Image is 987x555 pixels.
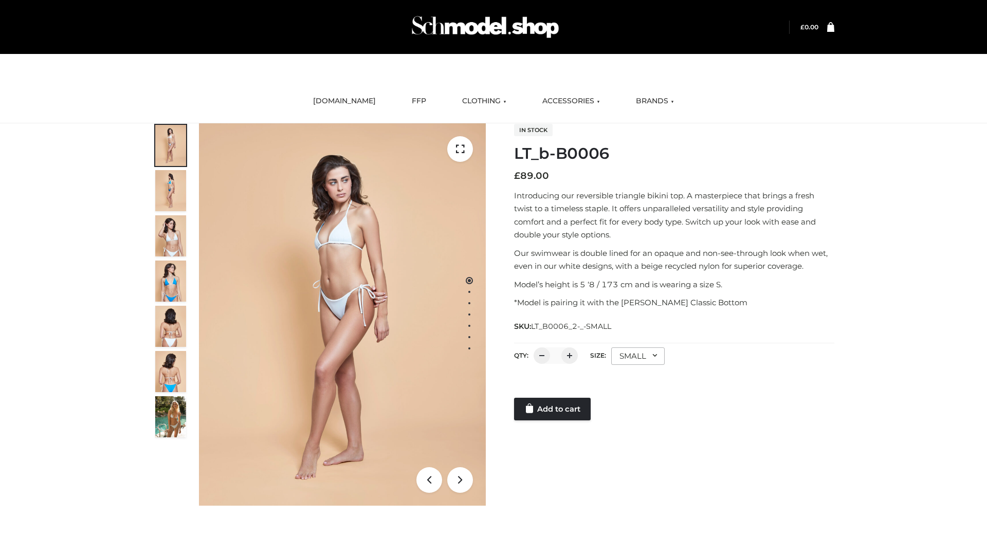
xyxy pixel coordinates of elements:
[199,123,486,506] img: ArielClassicBikiniTop_CloudNine_AzureSky_OW114ECO_1
[155,215,186,256] img: ArielClassicBikiniTop_CloudNine_AzureSky_OW114ECO_3-scaled.jpg
[404,90,434,113] a: FFP
[155,396,186,437] img: Arieltop_CloudNine_AzureSky2.jpg
[514,278,834,291] p: Model’s height is 5 ‘8 / 173 cm and is wearing a size S.
[408,7,562,47] img: Schmodel Admin 964
[514,124,553,136] span: In stock
[514,170,549,181] bdi: 89.00
[155,125,186,166] img: ArielClassicBikiniTop_CloudNine_AzureSky_OW114ECO_1-scaled.jpg
[590,351,606,359] label: Size:
[514,189,834,242] p: Introducing our reversible triangle bikini top. A masterpiece that brings a fresh twist to a time...
[611,347,665,365] div: SMALL
[305,90,383,113] a: [DOMAIN_NAME]
[800,23,818,31] bdi: 0.00
[514,144,834,163] h1: LT_b-B0006
[800,23,805,31] span: £
[454,90,514,113] a: CLOTHING
[514,320,612,332] span: SKU:
[155,261,186,302] img: ArielClassicBikiniTop_CloudNine_AzureSky_OW114ECO_4-scaled.jpg
[628,90,682,113] a: BRANDS
[514,170,520,181] span: £
[155,306,186,347] img: ArielClassicBikiniTop_CloudNine_AzureSky_OW114ECO_7-scaled.jpg
[514,351,528,359] label: QTY:
[514,247,834,273] p: Our swimwear is double lined for an opaque and non-see-through look when wet, even in our white d...
[155,351,186,392] img: ArielClassicBikiniTop_CloudNine_AzureSky_OW114ECO_8-scaled.jpg
[800,23,818,31] a: £0.00
[535,90,608,113] a: ACCESSORIES
[514,398,591,420] a: Add to cart
[531,322,611,331] span: LT_B0006_2-_-SMALL
[514,296,834,309] p: *Model is pairing it with the [PERSON_NAME] Classic Bottom
[155,170,186,211] img: ArielClassicBikiniTop_CloudNine_AzureSky_OW114ECO_2-scaled.jpg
